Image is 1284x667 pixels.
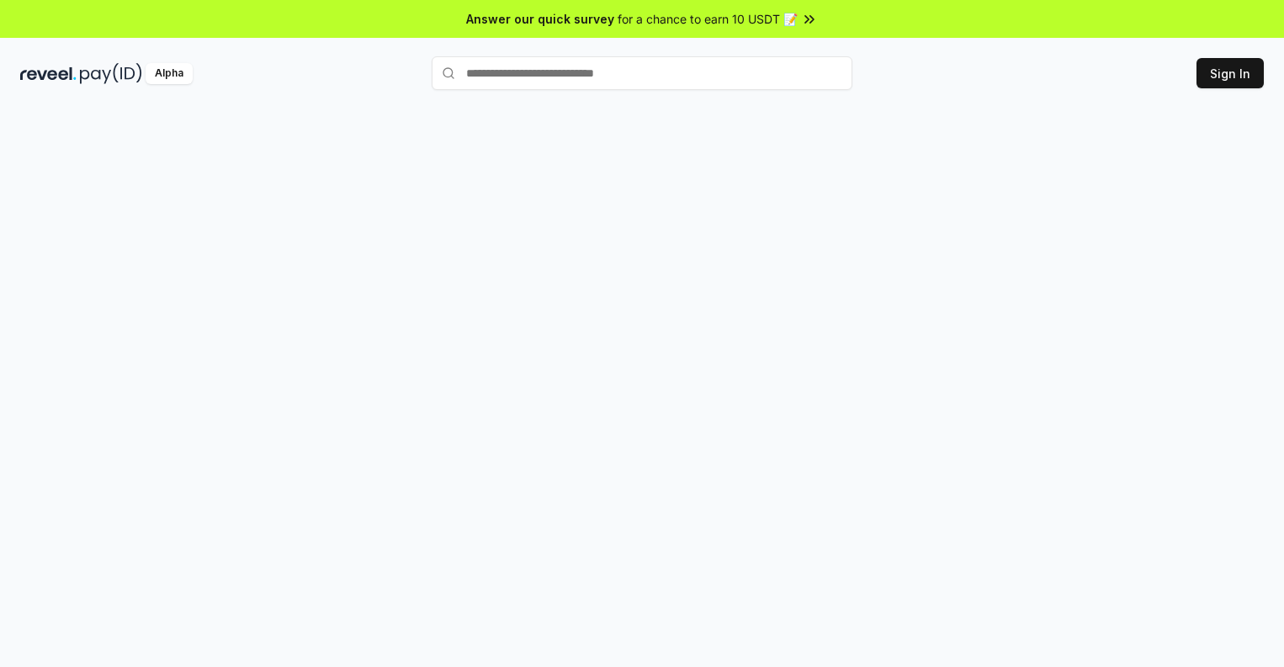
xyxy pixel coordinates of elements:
[146,63,193,84] div: Alpha
[80,63,142,84] img: pay_id
[1196,58,1264,88] button: Sign In
[466,10,614,28] span: Answer our quick survey
[20,63,77,84] img: reveel_dark
[618,10,798,28] span: for a chance to earn 10 USDT 📝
